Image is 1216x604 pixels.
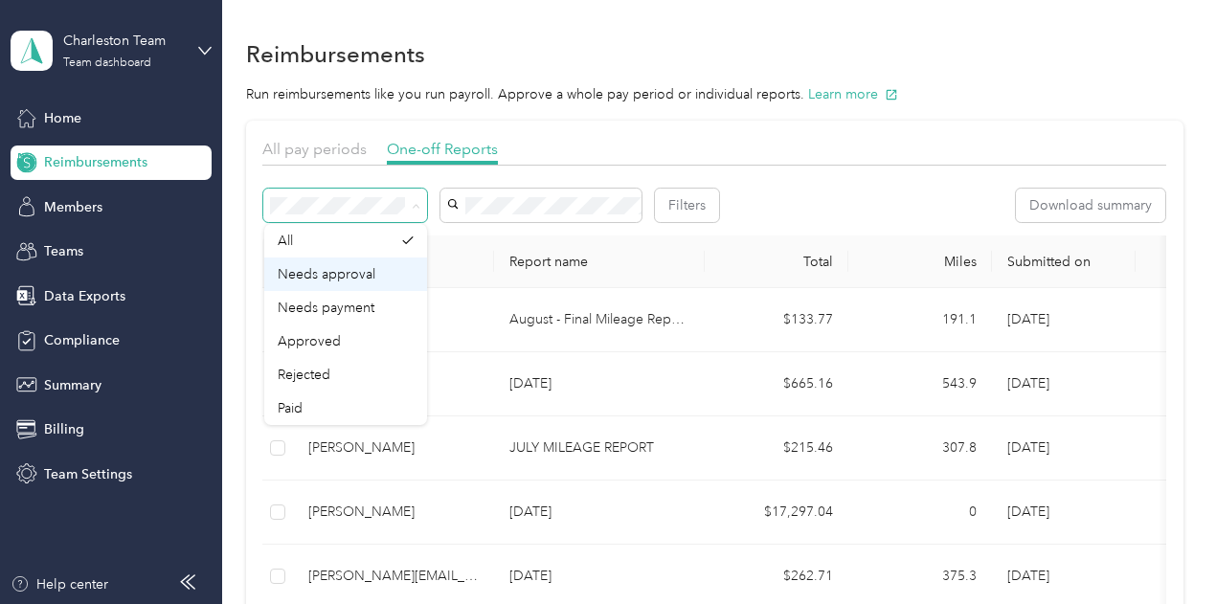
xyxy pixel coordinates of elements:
[1007,503,1049,520] span: [DATE]
[308,502,479,523] div: [PERSON_NAME]
[705,416,848,481] td: $215.46
[1007,375,1049,391] span: [DATE]
[655,189,719,222] button: Filters
[278,233,293,249] span: All
[494,235,705,288] th: Report name
[509,437,689,459] p: JULY MILEAGE REPORT
[705,288,848,352] td: $133.77
[992,235,1136,288] th: Submitted on
[44,152,147,172] span: Reimbursements
[308,566,479,587] div: [PERSON_NAME][EMAIL_ADDRESS][DOMAIN_NAME]
[278,400,303,416] span: Paid
[44,108,81,128] span: Home
[509,502,689,523] p: [DATE]
[278,300,374,316] span: Needs payment
[387,140,498,158] span: One-off Reports
[278,333,341,349] span: Approved
[44,197,102,217] span: Members
[848,288,992,352] td: 191.1
[1016,189,1165,222] button: Download summary
[509,566,689,587] p: [DATE]
[44,241,83,261] span: Teams
[720,254,833,270] div: Total
[1007,439,1049,456] span: [DATE]
[848,352,992,416] td: 543.9
[278,266,375,282] span: Needs approval
[509,309,689,330] p: August - Final Mileage Report [PERSON_NAME]
[278,367,330,383] span: Rejected
[848,416,992,481] td: 307.8
[1109,497,1216,604] iframe: Everlance-gr Chat Button Frame
[509,373,689,394] p: [DATE]
[44,375,101,395] span: Summary
[705,481,848,545] td: $17,297.04
[246,84,1183,104] p: Run reimbursements like you run payroll. Approve a whole pay period or individual reports.
[44,419,84,439] span: Billing
[262,140,367,158] span: All pay periods
[63,57,151,69] div: Team dashboard
[44,330,120,350] span: Compliance
[705,352,848,416] td: $665.16
[63,31,183,51] div: Charleston Team
[44,286,125,306] span: Data Exports
[864,254,977,270] div: Miles
[246,44,425,64] h1: Reimbursements
[44,464,132,484] span: Team Settings
[1007,568,1049,584] span: [DATE]
[848,481,992,545] td: 0
[1007,311,1049,327] span: [DATE]
[11,574,108,594] button: Help center
[808,84,898,104] button: Learn more
[308,437,479,459] div: [PERSON_NAME]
